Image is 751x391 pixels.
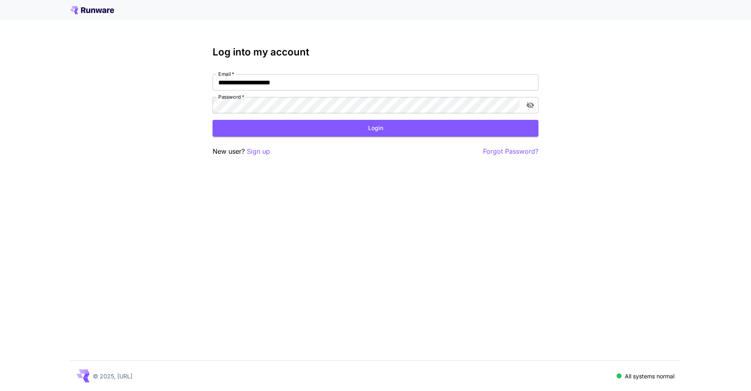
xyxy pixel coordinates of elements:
h3: Log into my account [213,46,538,58]
button: Login [213,120,538,137]
label: Password [218,93,244,100]
button: Sign up [247,146,270,157]
p: All systems normal [625,372,674,380]
button: Forgot Password? [483,146,538,157]
p: © 2025, [URL] [93,372,132,380]
button: toggle password visibility [523,98,538,113]
label: Email [218,71,234,77]
p: New user? [213,146,270,157]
